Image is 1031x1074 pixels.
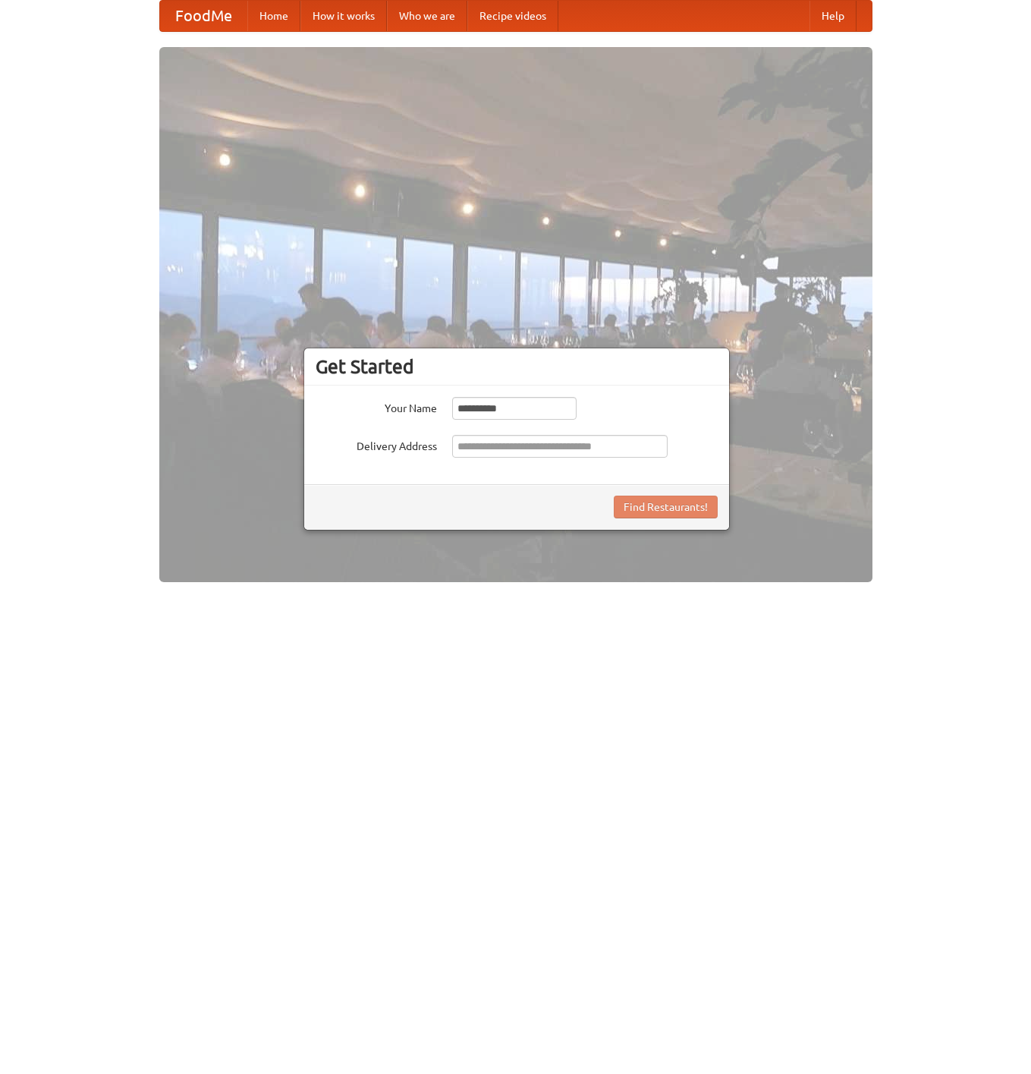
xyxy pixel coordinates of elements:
[300,1,387,31] a: How it works
[387,1,467,31] a: Who we are
[809,1,857,31] a: Help
[467,1,558,31] a: Recipe videos
[316,435,437,454] label: Delivery Address
[316,355,718,378] h3: Get Started
[316,397,437,416] label: Your Name
[160,1,247,31] a: FoodMe
[247,1,300,31] a: Home
[614,496,718,518] button: Find Restaurants!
